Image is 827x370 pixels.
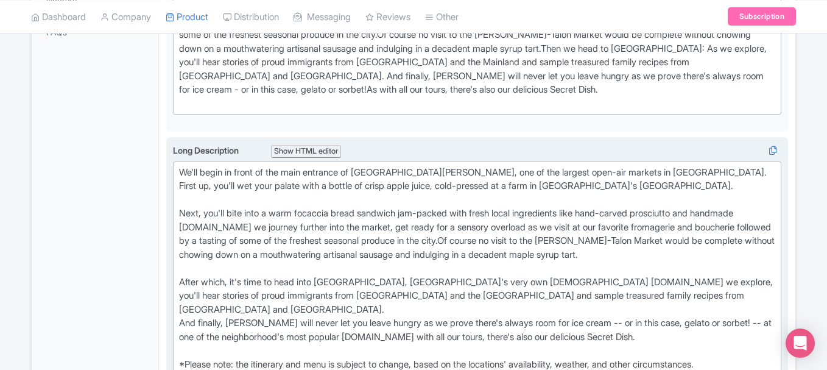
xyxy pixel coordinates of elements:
div: Open Intercom Messenger [786,329,815,358]
div: Show HTML editor [271,145,341,158]
a: Subscription [728,7,796,26]
span: Long Description [173,145,241,155]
